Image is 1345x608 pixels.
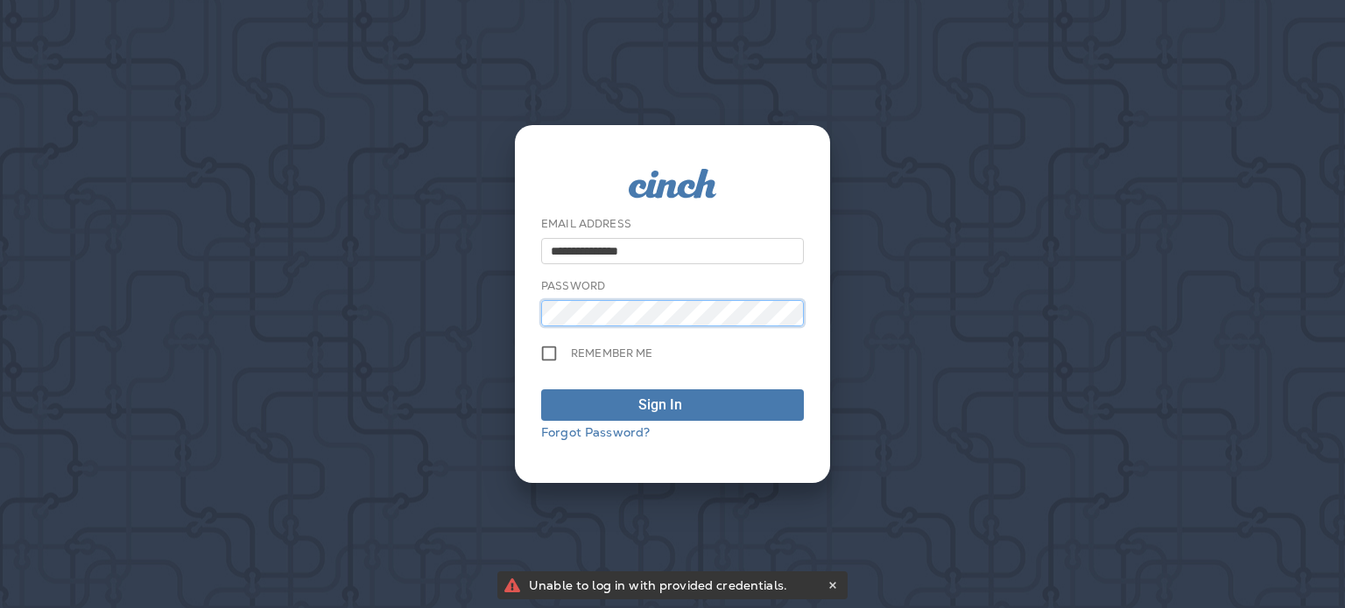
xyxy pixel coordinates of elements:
div: Unable to log in with provided credentials. [529,571,823,599]
div: Sign In [638,395,682,416]
a: Forgot Password? [541,424,650,440]
button: Sign In [541,389,804,421]
label: Password [541,279,605,293]
label: Email Address [541,217,631,231]
span: Remember me [571,346,653,360]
